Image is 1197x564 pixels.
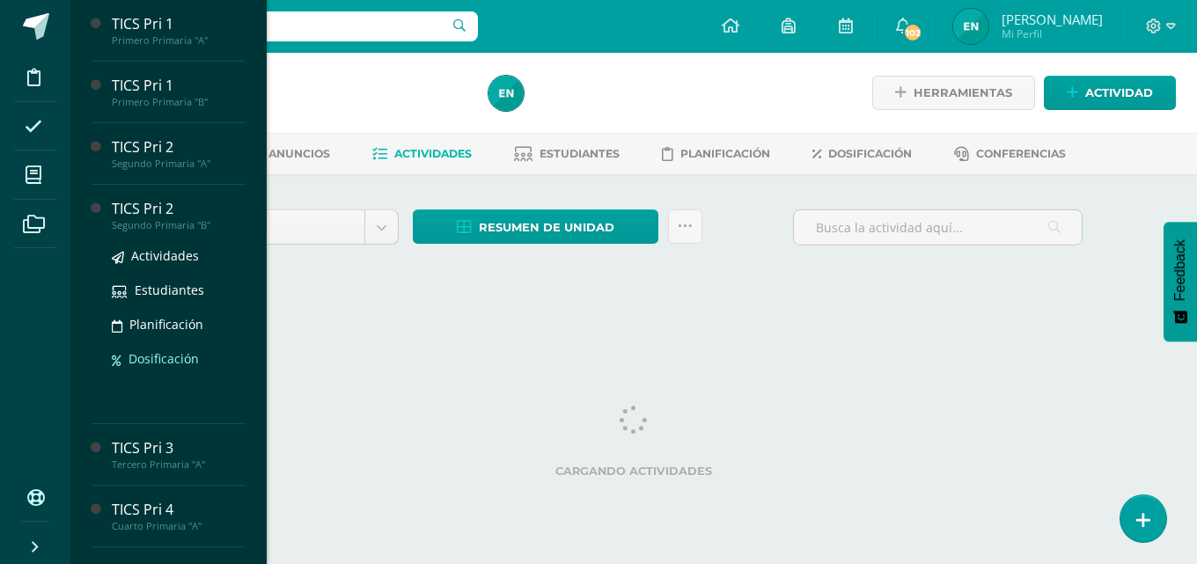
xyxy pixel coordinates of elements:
a: Estudiantes [112,280,246,300]
a: Dosificación [812,140,912,168]
span: Mi Perfil [1002,26,1103,41]
input: Busca la actividad aquí... [794,210,1082,245]
a: Resumen de unidad [413,209,658,244]
a: Actividades [372,140,472,168]
span: Planificación [680,147,770,160]
span: Unidad 4 [199,210,351,244]
a: TICS Pri 1Primero Primaria "A" [112,14,246,47]
div: TICS Pri 2 [112,137,246,157]
span: 102 [903,23,922,42]
span: Feedback [1172,239,1188,301]
h1: TICS Pri 2 [137,72,467,97]
div: Primero Primaria "A" [112,34,246,47]
img: 00bc85849806240248e66f61f9775644.png [488,76,524,111]
a: Herramientas [872,76,1035,110]
div: Segundo Primaria "A" [112,157,246,170]
div: TICS Pri 4 [112,500,246,520]
span: [PERSON_NAME] [1002,11,1103,28]
a: Actividades [112,245,246,266]
div: Cuarto Primaria "A" [112,520,246,532]
span: Anuncios [268,147,330,160]
label: Cargando actividades [185,465,1083,478]
a: TICS Pri 3Tercero Primaria "A" [112,438,246,471]
div: TICS Pri 1 [112,14,246,34]
a: Dosificación [112,348,246,369]
div: Primero Primaria "B" [112,96,246,108]
div: Segundo Primaria "B" [112,219,246,231]
span: Dosificación [129,350,199,367]
button: Feedback - Mostrar encuesta [1164,222,1197,341]
a: Actividad [1044,76,1176,110]
a: Planificación [112,314,246,334]
a: Estudiantes [514,140,620,168]
input: Busca un usuario... [82,11,478,41]
span: Dosificación [828,147,912,160]
span: Estudiantes [135,282,204,298]
span: Planificación [129,316,203,333]
a: TICS Pri 2Segundo Primaria "B" [112,199,246,231]
span: Estudiantes [540,147,620,160]
span: Conferencias [976,147,1066,160]
span: Actividad [1085,77,1153,109]
div: TICS Pri 2 [112,199,246,219]
span: Actividades [394,147,472,160]
a: Anuncios [245,140,330,168]
a: Unidad 4 [186,210,398,244]
div: Tercero Primaria "A" [112,458,246,471]
span: Resumen de unidad [479,211,614,244]
div: TICS Pri 1 [112,76,246,96]
span: Actividades [131,247,199,264]
span: Herramientas [914,77,1012,109]
a: TICS Pri 4Cuarto Primaria "A" [112,500,246,532]
a: TICS Pri 1Primero Primaria "B" [112,76,246,108]
img: 00bc85849806240248e66f61f9775644.png [953,9,988,44]
div: Segundo Primaria 'A' [137,97,467,114]
div: TICS Pri 3 [112,438,246,458]
a: Conferencias [954,140,1066,168]
a: Planificación [662,140,770,168]
a: TICS Pri 2Segundo Primaria "A" [112,137,246,170]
